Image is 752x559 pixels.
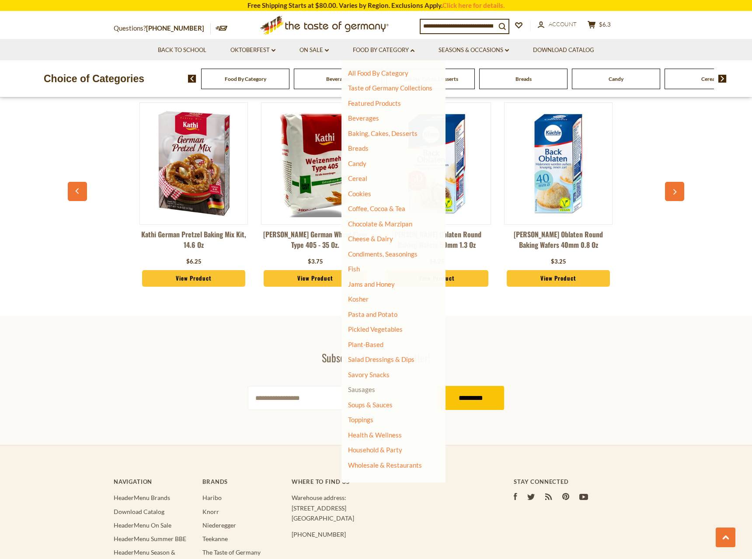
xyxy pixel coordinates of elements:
[158,45,206,55] a: Back to School
[261,110,369,217] img: Kathi German Wheat Flour Type 405 - 35 oz.
[202,521,236,529] a: Niederegger
[348,280,395,288] a: Jams and Honey
[348,295,369,303] a: Kosher
[348,144,369,152] a: Breads
[348,235,393,243] a: Cheese & Dairy
[230,45,275,55] a: Oktoberfest
[599,21,611,28] span: $6.3
[515,76,532,82] a: Breads
[202,535,228,542] a: Teekanne
[292,529,479,539] p: [PHONE_NUMBER]
[348,99,401,107] a: Featured Products
[188,75,196,83] img: previous arrow
[586,21,612,31] button: $6.3
[261,229,369,255] a: [PERSON_NAME] German Wheat Flour Type 405 - 35 oz.
[348,444,402,456] a: Household & Party
[202,508,219,515] a: Knorr
[504,229,613,255] a: [PERSON_NAME] Oblaten Round Baking Wafers 40mm 0.8 oz
[439,45,509,55] a: Seasons & Occasions
[248,351,504,364] h3: Subscribe to our newsletter!
[299,45,329,55] a: On Sale
[142,270,245,287] a: View Product
[140,110,247,217] img: Kathi German Pretzel Baking Mix Kit, 14.6 oz
[507,270,610,287] a: View Product
[308,257,323,266] div: $3.75
[551,257,566,266] div: $3.25
[348,190,371,198] a: Cookies
[186,257,202,266] div: $6.25
[225,76,266,82] a: Food By Category
[348,265,360,273] a: Fish
[146,24,204,32] a: [PHONE_NUMBER]
[701,76,716,82] a: Cereal
[348,416,373,424] a: Toppings
[609,76,623,82] a: Candy
[348,459,422,471] a: Wholesale & Restaurants
[514,478,638,485] h4: Stay Connected
[202,494,222,501] a: Haribo
[292,478,479,485] h4: Where to find us
[114,494,170,501] a: HeaderMenu Brands
[348,129,418,137] a: Baking, Cakes, Desserts
[353,45,414,55] a: Food By Category
[348,160,366,167] a: Candy
[114,478,194,485] h4: Navigation
[348,205,405,212] a: Coffee, Cocoa & Tea
[348,220,412,228] a: Chocolate & Marzipan
[348,114,379,122] a: Beverages
[348,401,393,409] a: Soups & Sauces
[348,250,418,258] a: Condiments, Seasonings
[538,20,577,29] a: Account
[533,45,594,55] a: Download Catalog
[549,21,577,28] span: Account
[326,76,350,82] a: Beverages
[348,84,432,92] a: Taste of Germany Collections
[114,23,211,34] p: Questions?
[348,310,397,318] a: Pasta and Potato
[202,478,282,485] h4: Brands
[348,385,375,393] a: Sausages
[292,493,479,523] p: Warehouse address: [STREET_ADDRESS] [GEOGRAPHIC_DATA]
[348,355,414,363] a: Salad Dressings & Dips
[718,75,727,83] img: next arrow
[348,371,390,378] a: Savory Snacks
[202,549,261,556] a: The Taste of Germany
[348,174,367,182] a: Cereal
[114,535,186,542] a: HeaderMenu Summer BBE
[348,429,402,441] a: Health & Wellness
[264,270,367,287] a: View Product
[348,325,403,333] a: Pickled Vegetables
[348,69,408,77] a: All Food By Category
[348,340,383,348] a: Plant-Based
[139,229,248,255] a: Kathi German Pretzel Baking Mix Kit, 14.6 oz
[505,110,612,217] img: Kuechle Oblaten Round Baking Wafers 40mm 0.8 oz
[442,1,505,9] a: Click here for details.
[114,521,171,529] a: HeaderMenu On Sale
[114,508,164,515] a: Download Catalog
